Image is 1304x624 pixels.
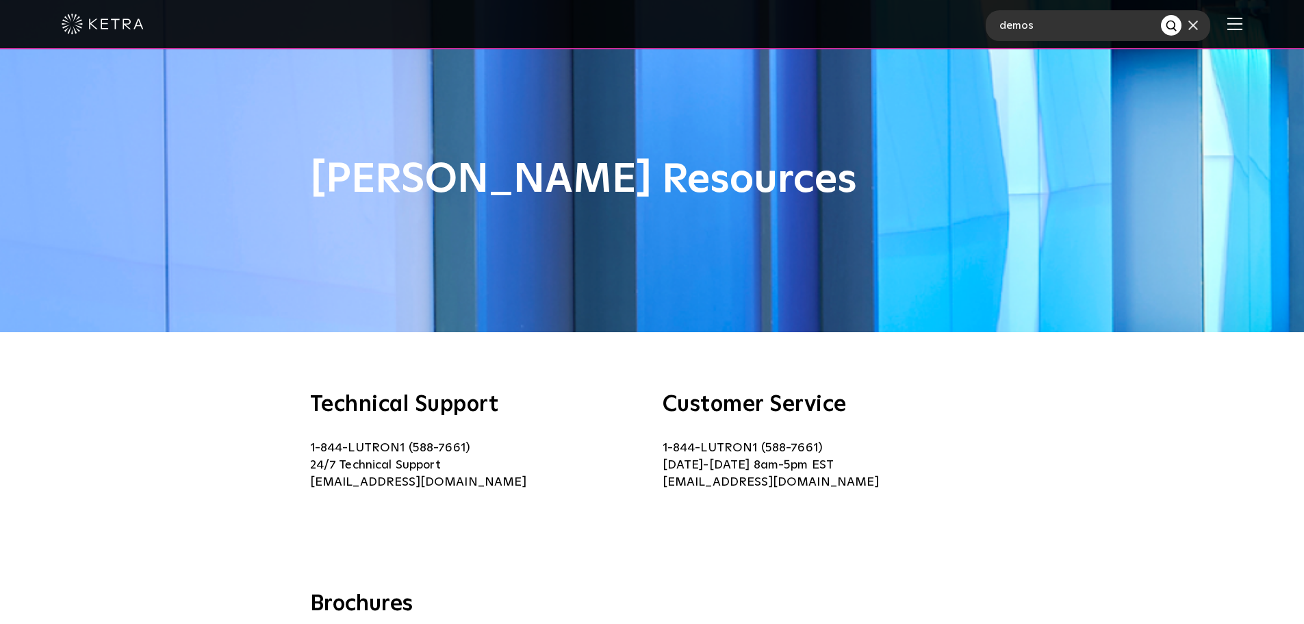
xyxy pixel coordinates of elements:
[1188,21,1198,30] img: close search form
[663,394,995,416] h3: Customer Service
[1227,17,1242,30] img: Hamburger%20Nav.svg
[310,476,526,488] a: [EMAIL_ADDRESS][DOMAIN_NAME]
[310,394,642,416] h3: Technical Support
[663,440,995,491] p: 1-844-LUTRON1 (588-7661) [DATE]-[DATE] 8am-5pm EST [EMAIL_ADDRESS][DOMAIN_NAME]
[62,14,144,34] img: ketra-logo-2019-white
[310,158,995,203] h1: [PERSON_NAME] Resources
[310,590,995,619] h3: Brochures
[1161,15,1181,36] button: Search
[310,440,642,491] p: 1-844-LUTRON1 (588-7661) 24/7 Technical Support
[1165,19,1179,34] img: search button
